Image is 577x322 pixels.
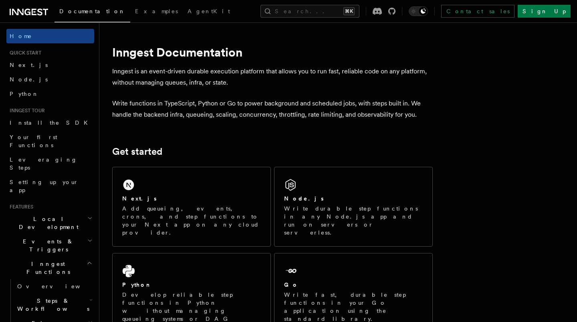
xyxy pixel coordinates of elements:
[6,115,94,130] a: Install the SDK
[6,234,94,257] button: Events & Triggers
[59,8,125,14] span: Documentation
[54,2,130,22] a: Documentation
[441,5,514,18] a: Contact sales
[122,281,152,289] h2: Python
[10,62,48,68] span: Next.js
[10,134,57,148] span: Your first Functions
[6,152,94,175] a: Leveraging Steps
[6,58,94,72] a: Next.js
[6,237,87,253] span: Events & Triggers
[409,6,428,16] button: Toggle dark mode
[130,2,183,22] a: Examples
[14,297,89,313] span: Steps & Workflows
[10,76,48,83] span: Node.js
[6,87,94,101] a: Python
[6,257,94,279] button: Inngest Functions
[183,2,235,22] a: AgentKit
[6,130,94,152] a: Your first Functions
[518,5,571,18] a: Sign Up
[112,45,433,59] h1: Inngest Documentation
[188,8,230,14] span: AgentKit
[6,260,87,276] span: Inngest Functions
[6,204,33,210] span: Features
[6,175,94,197] a: Setting up your app
[6,107,45,114] span: Inngest tour
[122,205,261,237] p: Add queueing, events, crons, and step functions to your Next app on any cloud provider.
[343,7,355,15] kbd: ⌘K
[10,156,77,171] span: Leveraging Steps
[122,194,157,203] h2: Next.js
[284,194,324,203] h2: Node.js
[10,32,32,40] span: Home
[6,50,41,56] span: Quick start
[135,8,178,14] span: Examples
[284,281,299,289] h2: Go
[112,167,271,247] a: Next.jsAdd queueing, events, crons, and step functions to your Next app on any cloud provider.
[6,215,87,231] span: Local Development
[284,205,423,237] p: Write durable step functions in any Node.js app and run on servers or serverless.
[14,279,94,294] a: Overview
[6,212,94,234] button: Local Development
[112,146,162,157] a: Get started
[274,167,433,247] a: Node.jsWrite durable step functions in any Node.js app and run on servers or serverless.
[6,29,94,43] a: Home
[6,72,94,87] a: Node.js
[10,119,93,126] span: Install the SDK
[10,91,39,97] span: Python
[10,179,79,193] span: Setting up your app
[260,5,359,18] button: Search...⌘K
[14,294,94,316] button: Steps & Workflows
[17,283,100,290] span: Overview
[112,98,433,120] p: Write functions in TypeScript, Python or Go to power background and scheduled jobs, with steps bu...
[112,66,433,88] p: Inngest is an event-driven durable execution platform that allows you to run fast, reliable code ...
